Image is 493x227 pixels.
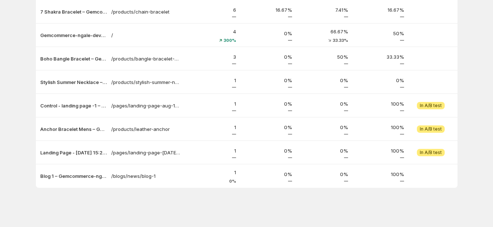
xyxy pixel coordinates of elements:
span: 33.33% [333,38,348,43]
span: In A/B test [420,103,442,109]
p: 0% [240,53,292,61]
p: 33.33% [352,53,404,61]
p: 0% [296,171,348,178]
span: 0% [229,179,236,183]
button: Anchor Bracelet Mens – Gemcommerce-ngale-dev-gemx [40,125,107,133]
button: Blog 1 – Gemcommerce-ngale-dev-gemx [40,172,107,180]
p: 4 [184,28,236,35]
button: Landing Page - [DATE] 15:25:57 – Gemcommerce-ngale-dev-gemx [40,149,107,156]
p: 100% [352,171,404,178]
p: 0% [296,100,348,107]
p: 1 [184,124,236,131]
p: 100% [352,147,404,154]
p: 0% [296,124,348,131]
button: 7 Shakra Bracelet – Gemcommerce-ngale-dev-gemx [40,8,107,15]
button: Stylish Summer Necklace – Gemcommerce-ngale-dev-gemx [40,78,107,86]
p: 1 [184,147,236,154]
p: 0% [240,147,292,154]
p: 7.41% [296,6,348,14]
p: 66.67% [296,28,348,35]
p: 16.67% [240,6,292,14]
a: /products/bangle-bracelet-with-feathers [111,55,180,62]
a: / [111,32,180,39]
p: 50% [296,53,348,61]
a: /pages/landing-page-aug-15-15-20-30 [111,102,180,109]
button: Boho Bangle Bracelet – Gemcommerce-ngale-dev-gemx [40,55,107,62]
p: 6 [184,6,236,14]
p: 100% [352,100,404,107]
a: /products/leather-anchor [111,125,180,133]
a: /blogs/news/blog-1 [111,172,180,180]
p: 0% [240,171,292,178]
p: 0% [240,100,292,107]
span: In A/B test [420,150,442,155]
button: Gemcommerce-ngale-dev-gemx [40,32,107,39]
p: 0% [352,77,404,84]
p: 0% [240,77,292,84]
a: /products/stylish-summer-neclace [111,78,180,86]
a: /pages/landing-page-[DATE]-3-15-25-57 [111,149,180,156]
span: In A/B test [420,126,442,132]
p: 100% [352,124,404,131]
p: 50% [352,30,404,37]
p: 0% [240,124,292,131]
a: /products/chain-bracelet [111,8,180,15]
p: 1 [184,77,236,84]
p: 1 [184,100,236,107]
p: 16.67% [352,6,404,14]
p: 0% [296,147,348,154]
button: Control - landing page -1 – Gemcommerce-ngale-dev-gemx [40,102,107,109]
span: 300% [224,38,236,43]
p: 0% [240,30,292,37]
p: 1 [184,169,236,176]
p: 3 [184,53,236,61]
p: 0% [296,77,348,84]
